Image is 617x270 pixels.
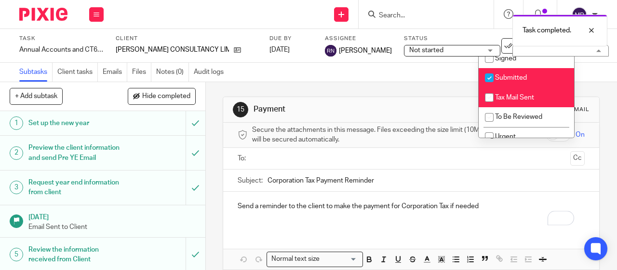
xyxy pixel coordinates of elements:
[238,201,585,211] p: Send a reminder to the client to make the payment for Corporation Tax if needed
[10,146,23,160] div: 2
[495,114,542,120] span: To Be Reviewed
[325,45,336,57] img: svg%3E
[28,141,127,165] h1: Preview the client information and send Pre YE Email
[28,175,127,200] h1: Request year end information from client
[269,254,322,264] span: Normal text size
[267,252,363,267] div: Search for option
[128,88,196,104] button: Hide completed
[132,63,151,82] a: Files
[238,176,263,185] label: Subject:
[10,181,23,194] div: 3
[156,63,189,82] a: Notes (0)
[269,35,313,43] label: Due by
[495,55,516,62] span: Signed
[19,35,104,43] label: Task
[103,63,127,82] a: Emails
[116,35,257,43] label: Client
[57,63,98,82] a: Client tasks
[252,125,486,145] span: Secure the attachments in this message. Files exceeding the size limit (10MB) will be secured aut...
[238,154,248,163] label: To:
[28,242,127,267] h1: Review the information received from Client
[28,116,127,130] h1: Set up the new year
[322,254,357,264] input: Search for option
[19,45,104,55] div: Annual Accounts and CT600
[254,104,432,114] h1: Payment
[409,47,443,54] span: Not started
[570,151,585,166] button: Cc
[19,8,67,21] img: Pixie
[495,74,527,81] span: Submitted
[223,192,599,229] div: To enrich screen reader interactions, please activate Accessibility in Grammarly extension settings
[523,26,571,35] p: Task completed.
[116,45,229,55] p: [PERSON_NAME] CONSULTANCY LIMITED
[10,88,63,104] button: + Add subtask
[194,63,228,82] a: Audit logs
[19,63,53,82] a: Subtasks
[269,46,290,53] span: [DATE]
[142,93,190,100] span: Hide completed
[576,130,585,140] span: On
[495,133,516,140] span: Urgent
[339,46,392,56] span: [PERSON_NAME]
[233,102,248,117] div: 15
[10,116,23,130] div: 1
[495,94,534,101] span: Tax Mail Sent
[572,7,587,22] img: svg%3E
[28,210,196,222] h1: [DATE]
[28,222,196,232] p: Email Sent to Client
[10,248,23,261] div: 5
